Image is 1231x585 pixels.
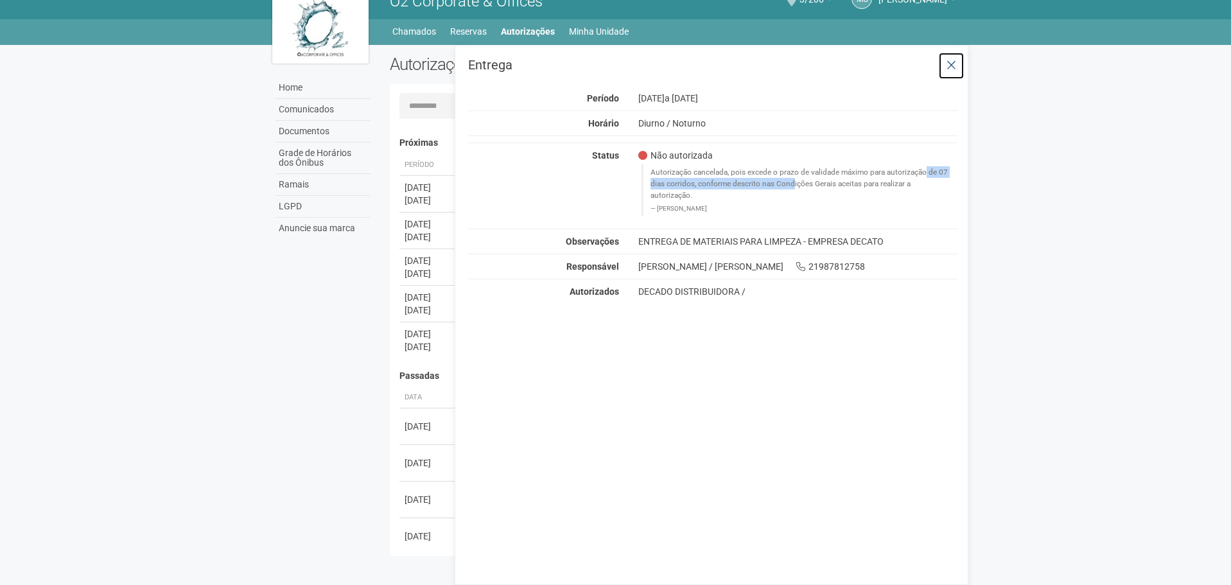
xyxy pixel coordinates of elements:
a: Documentos [275,121,371,143]
strong: Período [587,93,619,103]
div: [DATE] [405,218,452,231]
div: [PERSON_NAME] / [PERSON_NAME] 21987812758 [629,261,968,272]
div: [DATE] [405,291,452,304]
a: Autorizações [501,22,555,40]
span: a [DATE] [665,93,698,103]
a: Ramais [275,174,371,196]
div: [DATE] [629,92,968,104]
blockquote: Autorização cancelada, pois excede o prazo de validade máximo para autorização de 07 dias corrido... [642,164,959,215]
div: [DATE] [405,267,452,280]
footer: [PERSON_NAME] [650,204,952,213]
div: [DATE] [405,457,452,469]
h3: Entrega [468,58,958,71]
a: Comunicados [275,99,371,121]
strong: Observações [566,236,619,247]
a: Minha Unidade [569,22,629,40]
div: [DATE] [405,340,452,353]
h4: Próximas [399,138,950,148]
strong: Autorizados [570,286,619,297]
a: Chamados [392,22,436,40]
div: [DATE] [405,530,452,543]
div: ENTREGA DE MATERIAIS PARA LIMPEZA - EMPRESA DECATO [629,236,968,247]
strong: Status [592,150,619,161]
div: [DATE] [405,194,452,207]
a: Reservas [450,22,487,40]
a: Anuncie sua marca [275,218,371,239]
strong: Horário [588,118,619,128]
div: [DATE] [405,493,452,506]
div: [DATE] [405,254,452,267]
a: LGPD [275,196,371,218]
div: [DATE] [405,181,452,194]
div: [DATE] [405,420,452,433]
h4: Passadas [399,371,950,381]
div: Diurno / Noturno [629,118,968,129]
h2: Autorizações [390,55,665,74]
a: Grade de Horários dos Ônibus [275,143,371,174]
th: Data [399,387,457,408]
a: Home [275,77,371,99]
div: [DATE] [405,304,452,317]
div: [DATE] [405,231,452,243]
th: Período [399,155,457,176]
span: Não autorizada [638,150,713,161]
strong: Responsável [566,261,619,272]
div: [DATE] [405,327,452,340]
div: DECADO DISTRIBUIDORA / [638,286,959,297]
